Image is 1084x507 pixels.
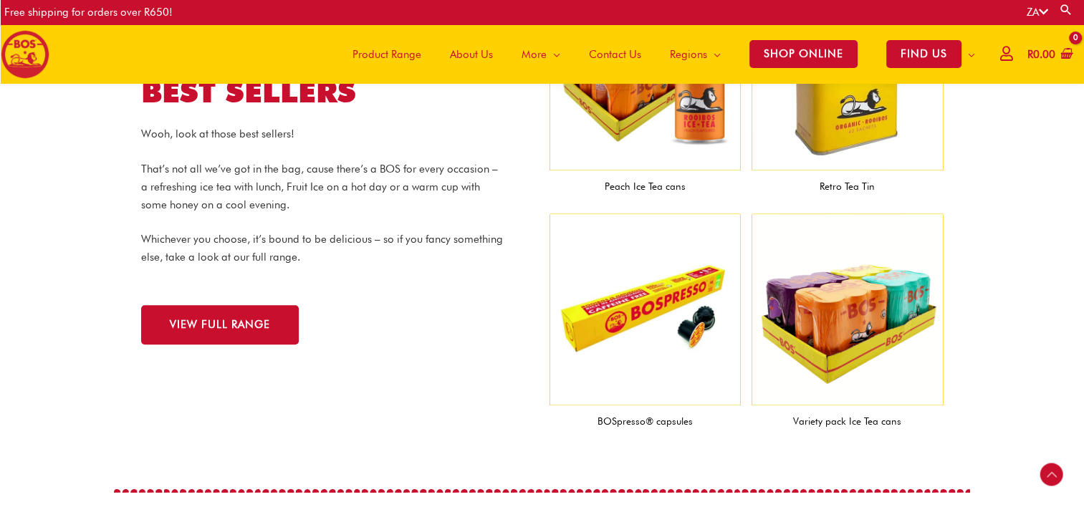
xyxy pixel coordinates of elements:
a: About Us [436,24,507,84]
span: Regions [670,33,707,76]
a: Search button [1059,3,1073,16]
img: bos variety pack 300ml [752,213,944,405]
figcaption: Peach Ice Tea cans [550,170,742,203]
a: Contact Us [575,24,656,84]
a: ZA [1027,6,1048,19]
a: VIEW FULL RANGE [141,305,299,344]
bdi: 0.00 [1027,48,1055,61]
span: R [1027,48,1033,61]
p: Whichever you choose, it’s bound to be delicious – so if you fancy something else, take a look at... [141,231,507,266]
nav: Site Navigation [327,24,989,84]
a: SHOP ONLINE [735,24,872,84]
img: BOS logo finals-200px [1,30,49,79]
a: Regions [656,24,735,84]
a: More [507,24,575,84]
h2: BEST SELLERS [141,72,535,112]
a: View Shopping Cart, empty [1025,39,1073,71]
p: That’s not all we’ve got in the bag, cause there’s a BOS for every occasion – a refreshing ice te... [141,160,507,213]
span: FIND US [886,40,961,68]
span: About Us [450,33,493,76]
figcaption: BOSpresso® capsules [550,405,742,438]
a: Product Range [338,24,436,84]
span: VIEW FULL RANGE [170,319,270,330]
span: Product Range [352,33,421,76]
span: SHOP ONLINE [749,40,858,68]
span: Contact Us [589,33,641,76]
img: bospresso® capsules [550,213,742,405]
span: More [522,33,547,76]
figcaption: Retro Tea Tin [752,170,944,203]
figcaption: Variety pack Ice Tea cans [752,405,944,438]
p: Wooh, look at those best sellers! [141,125,507,143]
